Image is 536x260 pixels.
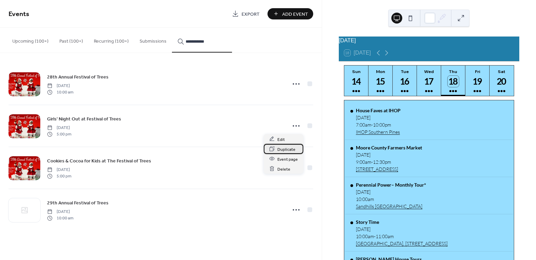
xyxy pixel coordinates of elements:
[356,182,426,188] div: Perennial Power– Monthly Tour*
[47,199,108,207] a: 29th Annual Festival of Trees
[277,146,295,153] span: Duplicate
[344,66,368,96] button: Sun14
[351,76,362,87] div: 14
[227,8,265,19] a: Export
[356,115,401,120] div: [DATE]
[373,159,391,165] span: 12:30pm
[282,11,308,18] span: Add Event
[356,219,448,225] div: Story Time
[47,83,73,89] span: [DATE]
[472,76,483,87] div: 19
[356,196,426,202] div: 10:00am
[47,74,108,81] span: 28th Annual Festival of Trees
[356,189,426,195] div: [DATE]
[134,28,172,52] button: Submissions
[356,203,426,209] a: Sandhills [GEOGRAPHIC_DATA]
[47,215,73,221] span: 10:00 am
[373,122,391,128] span: 10:00pm
[356,159,371,165] span: 9:00am
[423,76,435,87] div: 17
[417,66,441,96] button: Wed17
[47,125,71,131] span: [DATE]
[395,69,415,74] div: Tue
[496,76,507,87] div: 20
[242,11,260,18] span: Export
[47,200,108,207] span: 29th Annual Festival of Trees
[47,209,73,215] span: [DATE]
[356,241,448,246] a: [GEOGRAPHIC_DATA], [STREET_ADDRESS]
[492,69,512,74] div: Sat
[339,37,519,45] div: [DATE]
[399,76,410,87] div: 16
[267,8,313,19] button: Add Event
[356,166,422,172] a: [STREET_ADDRESS]
[47,157,151,165] a: Cookies & Cocoa for Kids at The Festival of Trees
[374,233,376,239] span: -
[465,66,490,96] button: Fri19
[356,122,371,128] span: 7:00am
[54,28,88,52] button: Past (100+)
[277,136,285,143] span: Edit
[368,66,393,96] button: Mon15
[375,76,386,87] div: 15
[371,122,373,128] span: -
[371,159,373,165] span: -
[356,152,422,158] div: [DATE]
[356,107,401,113] div: House Faves at IHOP
[419,69,439,74] div: Wed
[47,89,73,95] span: 10:00 am
[393,66,417,96] button: Tue16
[47,167,71,173] span: [DATE]
[47,131,71,137] span: 5:00 pm
[371,69,391,74] div: Mon
[47,115,121,123] a: Girls' Night Out at Festival of Trees
[441,66,465,96] button: Thu18
[490,66,514,96] button: Sat20
[356,226,448,232] div: [DATE]
[47,173,71,179] span: 5:00 pm
[356,129,401,135] a: IHOP Southern Pines
[88,28,134,52] button: Recurring (100+)
[376,233,394,239] span: 11:00am
[9,8,29,21] span: Events
[467,69,488,74] div: Fri
[7,28,54,52] button: Upcoming (100+)
[47,116,121,123] span: Girls' Night Out at Festival of Trees
[47,158,151,165] span: Cookies & Cocoa for Kids at The Festival of Trees
[443,69,463,74] div: Thu
[277,165,290,173] span: Delete
[277,156,298,163] span: Event page
[356,145,422,150] div: Moore County Farmers Market
[346,69,366,74] div: Sun
[47,73,108,81] a: 28th Annual Festival of Trees
[448,76,459,87] div: 18
[356,233,374,239] span: 10:00am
